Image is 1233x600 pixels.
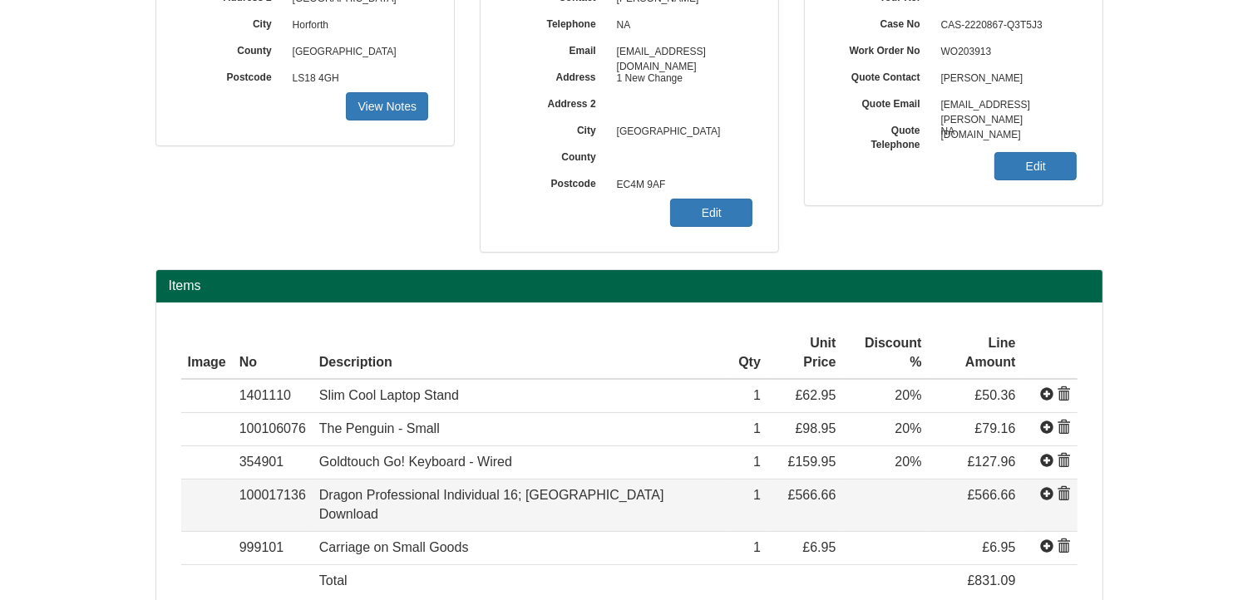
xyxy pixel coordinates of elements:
[181,66,284,85] label: Postcode
[753,388,761,402] span: 1
[169,278,1090,293] h2: Items
[319,540,469,554] span: Carriage on Small Goods
[284,12,429,39] span: Horforth
[830,119,933,152] label: Quote Telephone
[609,172,753,199] span: EC4M 9AF
[753,455,761,469] span: 1
[933,12,1078,39] span: CAS-2220867-Q3T5J3
[753,540,761,554] span: 1
[929,327,1023,380] th: Line Amount
[181,12,284,32] label: City
[843,327,929,380] th: Discount %
[796,421,836,435] span: £98.95
[895,421,921,435] span: 20%
[933,92,1078,119] span: [EMAIL_ADDRESS][PERSON_NAME][DOMAIN_NAME]
[767,327,843,380] th: Unit Price
[830,39,933,58] label: Work Order No
[181,39,284,58] label: County
[346,92,428,120] a: View Notes
[319,488,664,521] span: Dragon Professional Individual 16; [GEOGRAPHIC_DATA] Download
[975,421,1016,435] span: £79.16
[609,39,753,66] span: [EMAIL_ADDRESS][DOMAIN_NAME]
[982,540,1015,554] span: £6.95
[233,480,313,532] td: 100017136
[994,152,1077,180] a: Edit
[233,446,313,480] td: 354901
[319,388,459,402] span: Slim Cool Laptop Stand
[796,388,836,402] span: £62.95
[788,488,836,502] span: £566.66
[609,119,753,145] span: [GEOGRAPHIC_DATA]
[313,564,732,597] td: Total
[319,455,512,469] span: Goldtouch Go! Keyboard - Wired
[830,92,933,111] label: Quote Email
[506,92,609,111] label: Address 2
[670,199,752,227] a: Edit
[895,455,921,469] span: 20%
[941,46,992,57] span: WO203913
[233,531,313,564] td: 999101
[506,12,609,32] label: Telephone
[802,540,836,554] span: £6.95
[609,66,753,92] span: 1 New Change
[181,327,233,380] th: Image
[933,119,1078,145] span: NA
[506,119,609,138] label: City
[506,39,609,58] label: Email
[506,145,609,165] label: County
[968,455,1016,469] span: £127.96
[284,66,429,92] span: LS18 4GH
[506,172,609,191] label: Postcode
[732,327,767,380] th: Qty
[313,327,732,380] th: Description
[609,12,753,39] span: NA
[753,421,761,435] span: 1
[319,421,440,435] span: The Penguin - Small
[788,455,836,469] span: £159.95
[233,327,313,380] th: No
[284,39,429,66] span: [GEOGRAPHIC_DATA]
[506,66,609,85] label: Address
[895,388,921,402] span: 20%
[975,388,1016,402] span: £50.36
[830,12,933,32] label: Case No
[233,379,313,412] td: 1401110
[968,488,1016,502] span: £566.66
[753,488,761,502] span: 1
[233,413,313,446] td: 100106076
[830,66,933,85] label: Quote Contact
[968,573,1016,588] span: £831.09
[933,66,1078,92] span: [PERSON_NAME]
